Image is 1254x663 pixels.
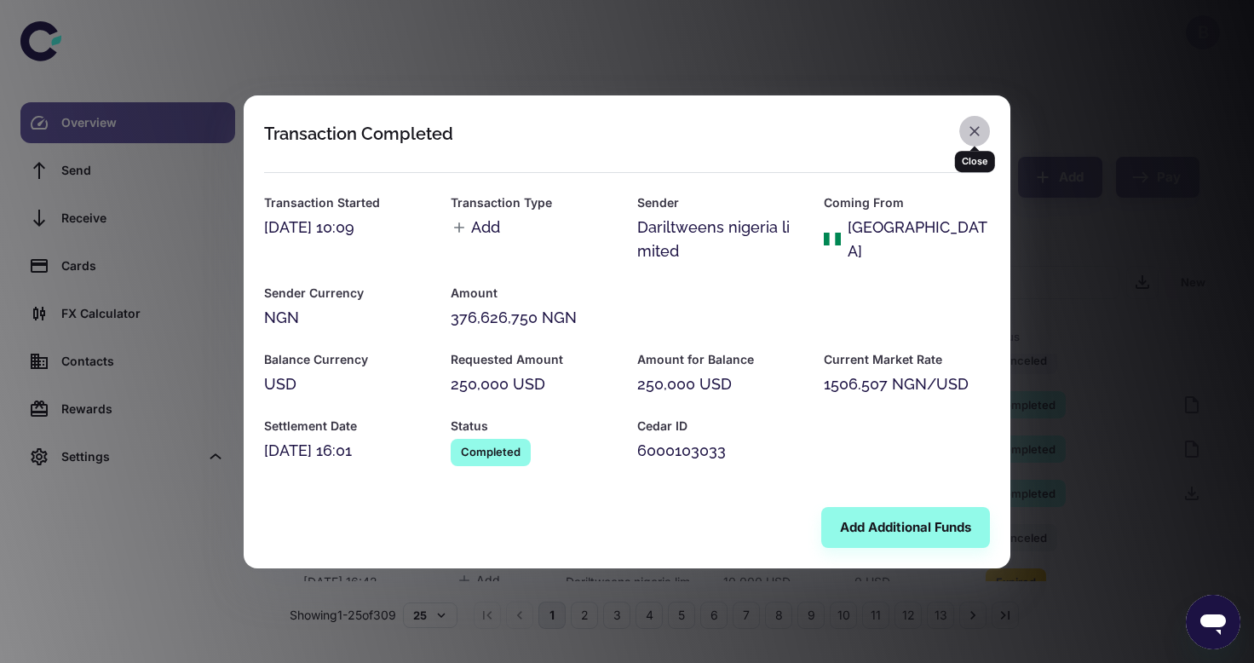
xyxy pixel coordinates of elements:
[264,417,430,435] h6: Settlement Date
[264,193,430,212] h6: Transaction Started
[637,372,803,396] div: 250,000 USD
[824,372,990,396] div: 1506.507 NGN/USD
[637,216,803,263] div: Dariltweens nigeria limited
[955,151,995,172] div: Close
[824,350,990,369] h6: Current Market Rate
[264,216,430,239] div: [DATE] 10:09
[451,284,990,303] h6: Amount
[264,306,430,330] div: NGN
[824,193,990,212] h6: Coming From
[264,284,430,303] h6: Sender Currency
[451,417,617,435] h6: Status
[848,216,990,263] div: [GEOGRAPHIC_DATA]
[264,372,430,396] div: USD
[637,350,803,369] h6: Amount for Balance
[451,216,500,239] span: Add
[451,372,617,396] div: 250,000 USD
[264,124,453,144] div: Transaction Completed
[1186,595,1240,649] iframe: Button to launch messaging window, conversation in progress
[264,350,430,369] h6: Balance Currency
[451,350,617,369] h6: Requested Amount
[264,439,430,463] div: [DATE] 16:01
[451,443,531,460] span: Completed
[637,417,803,435] h6: Cedar ID
[821,507,990,548] button: Add Additional Funds
[451,306,990,330] div: 376,626,750 NGN
[637,439,803,463] div: 6000103033
[637,193,803,212] h6: Sender
[451,193,617,212] h6: Transaction Type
